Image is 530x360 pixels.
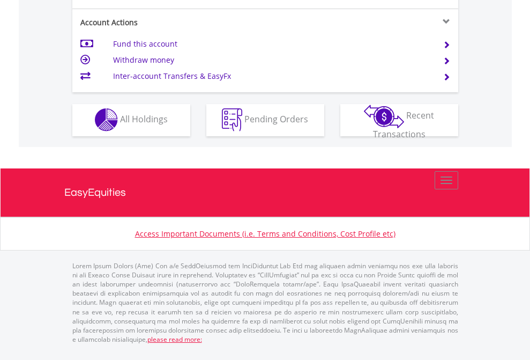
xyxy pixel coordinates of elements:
[147,335,202,344] a: please read more:
[373,109,435,140] span: Recent Transactions
[340,104,458,136] button: Recent Transactions
[95,108,118,131] img: holdings-wht.png
[364,105,404,128] img: transactions-zar-wht.png
[64,168,466,217] a: EasyEquities
[120,113,168,125] span: All Holdings
[113,36,430,52] td: Fund this account
[135,229,395,239] a: Access Important Documents (i.e. Terms and Conditions, Cost Profile etc)
[113,52,430,68] td: Withdraw money
[72,104,190,136] button: All Holdings
[72,17,265,28] div: Account Actions
[244,113,308,125] span: Pending Orders
[206,104,324,136] button: Pending Orders
[113,68,430,84] td: Inter-account Transfers & EasyFx
[72,261,458,344] p: Lorem Ipsum Dolors (Ame) Con a/e SeddOeiusmod tem InciDiduntut Lab Etd mag aliquaen admin veniamq...
[222,108,242,131] img: pending_instructions-wht.png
